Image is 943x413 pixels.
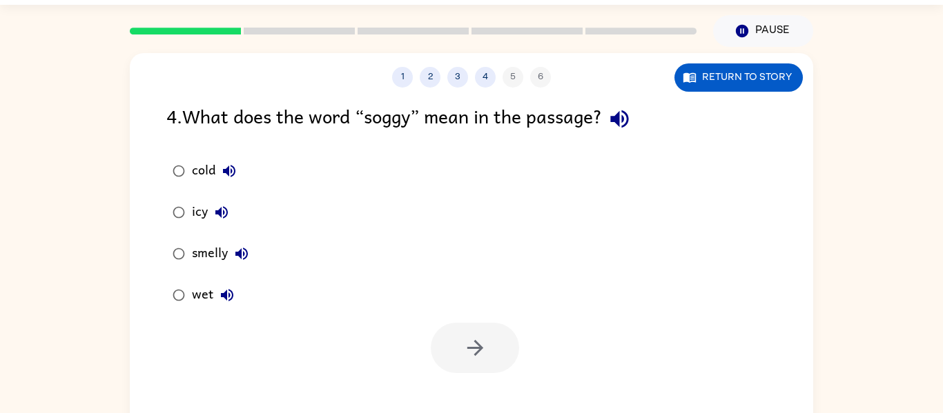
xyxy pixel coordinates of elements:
div: wet [192,281,241,309]
button: wet [213,281,241,309]
button: 3 [447,67,468,88]
div: cold [192,157,243,185]
button: cold [215,157,243,185]
button: Return to story [674,63,803,92]
button: icy [208,199,235,226]
div: 4 . What does the word “soggy” mean in the passage? [166,101,777,137]
button: smelly [228,240,255,268]
button: 2 [420,67,440,88]
div: smelly [192,240,255,268]
div: icy [192,199,235,226]
button: 4 [475,67,496,88]
button: Pause [713,15,813,47]
button: 1 [392,67,413,88]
